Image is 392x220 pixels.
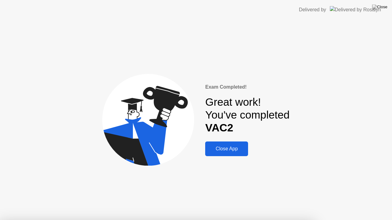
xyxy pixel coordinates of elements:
div: Close App [207,146,246,152]
div: Great work! You've completed [205,96,289,134]
img: Delivered by Rosalyn [330,6,381,13]
b: VAC2 [205,122,233,134]
img: Close [372,5,387,9]
div: Exam Completed! [205,83,289,91]
div: Delivered by [299,6,326,13]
